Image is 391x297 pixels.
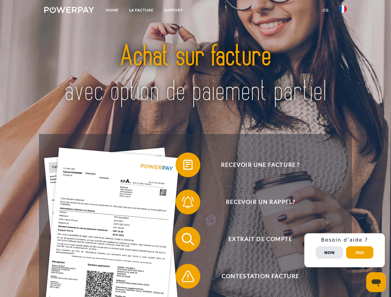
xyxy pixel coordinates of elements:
img: qb_search.svg [180,231,196,247]
button: Recevoir un rappel? [176,190,337,214]
span: Recevoir un rappel? [185,190,336,214]
h3: Besoin d’aide ? [308,237,381,243]
button: Oui [346,246,373,259]
img: fr [339,5,347,13]
button: Non [316,246,343,259]
div: Schnellhilfe [304,233,385,267]
iframe: Bouton de lancement de la fenêtre de messagerie [366,272,386,292]
span: Recevoir une facture ? [185,153,336,177]
img: logo-powerpay-white.svg [44,7,94,13]
img: title-powerpay_fr.svg [59,30,332,118]
button: Extrait de compte [176,227,337,252]
a: Home [101,5,124,16]
img: qb_warning.svg [180,269,196,284]
a: CG [318,5,334,16]
img: qb_bill.svg [180,157,196,173]
span: Extrait de compte [185,227,336,252]
a: Support [159,5,188,16]
img: qb_bell.svg [180,194,196,210]
span: Contestation Facture [185,264,336,289]
button: Contestation Facture [176,264,337,289]
button: Recevoir une facture ? [176,153,337,177]
a: LA FACTURE [124,5,159,16]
